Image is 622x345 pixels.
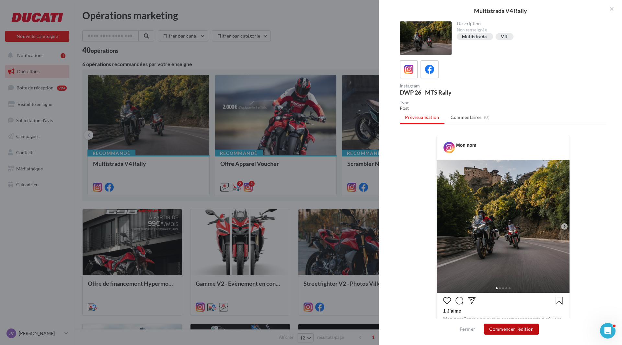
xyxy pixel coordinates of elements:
[400,105,606,111] div: Post
[443,308,563,316] div: 1 J’aime
[600,323,616,339] iframe: Intercom live chat
[443,297,451,305] svg: J’aime
[462,34,487,39] div: Multistrada
[555,297,563,305] svg: Enregistrer
[400,84,501,88] div: Instagram
[389,8,612,14] div: Multistrada V4 Rally
[501,34,507,39] div: V4
[457,325,478,333] button: Fermer
[400,89,501,95] div: DWP 26 - MTS Rally
[484,115,490,120] span: (0)
[400,100,606,105] div: Type
[455,297,463,305] svg: Commenter
[484,324,539,335] button: Commencer l'édition
[457,21,602,26] div: Description
[456,142,476,148] div: Mon nom
[443,316,463,322] span: Mon nom
[468,297,476,305] svg: Partager la publication
[451,114,482,121] span: Commentaires
[457,27,602,33] div: Non renseignée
